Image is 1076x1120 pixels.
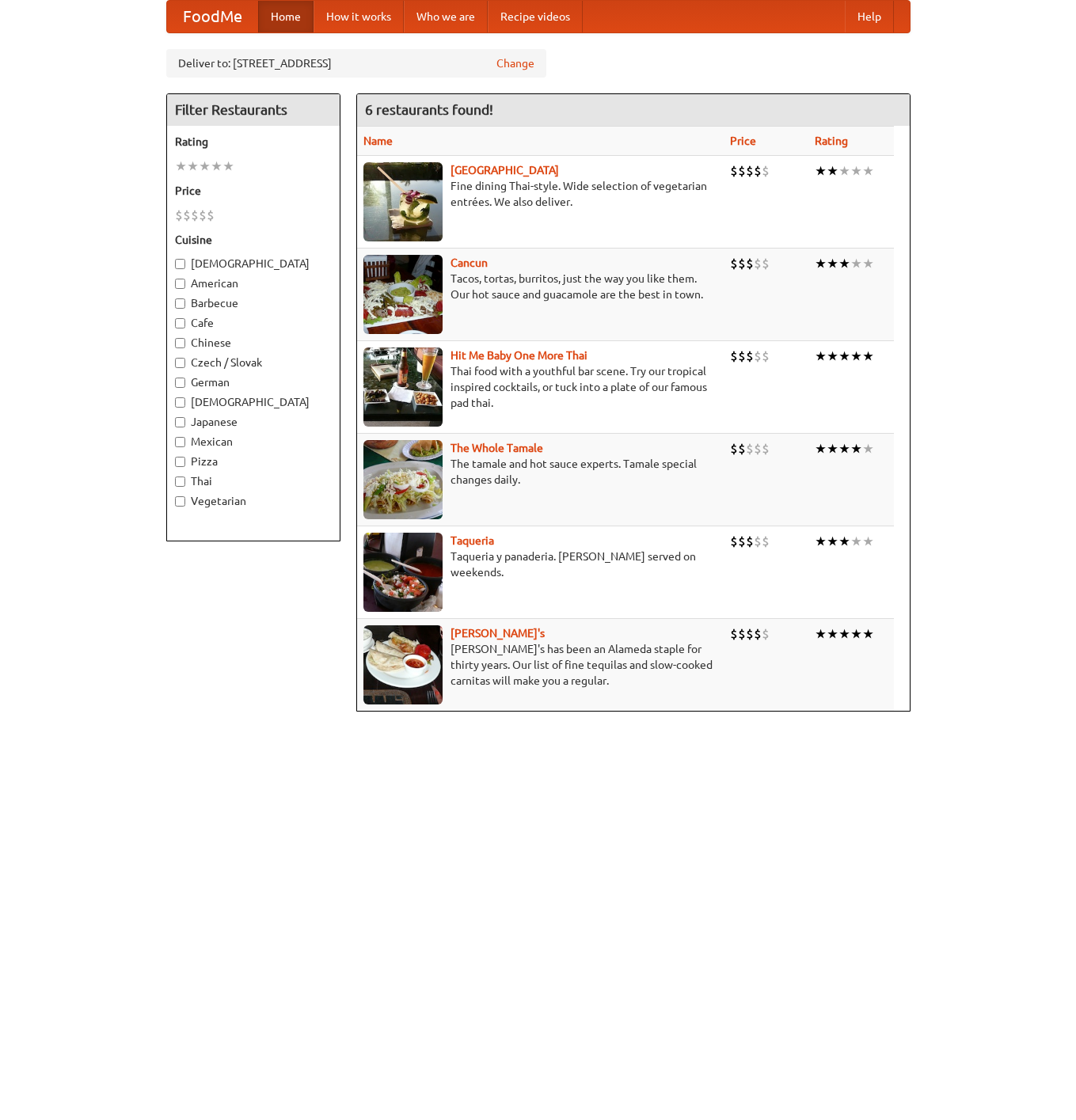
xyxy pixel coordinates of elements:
[827,625,838,643] li: ★
[730,625,738,643] li: $
[175,275,332,291] label: American
[827,255,838,272] li: ★
[365,102,493,117] ng-pluralize: 6 restaurants found!
[762,533,770,550] li: $
[451,627,545,640] a: [PERSON_NAME]'s
[862,347,874,365] li: ★
[838,625,850,643] li: ★
[175,256,332,271] label: [DEMOGRAPHIC_DATA]
[754,440,762,457] li: $
[175,473,332,489] label: Thai
[762,625,770,643] li: $
[175,183,332,199] h5: Price
[175,207,183,224] li: $
[166,49,546,78] div: Deliver to: [STREET_ADDRESS]
[862,440,874,457] li: ★
[838,440,850,457] li: ★
[175,298,185,309] input: Barbecue
[167,94,340,126] h4: Filter Restaurants
[222,158,234,175] li: ★
[862,162,874,180] li: ★
[207,207,215,224] li: $
[175,496,185,507] input: Vegetarian
[754,625,762,643] li: $
[199,207,207,224] li: $
[363,456,718,488] p: The tamale and hot sauce experts. Tamale special changes daily.
[746,625,754,643] li: $
[451,349,587,362] a: Hit Me Baby One More Thai
[175,476,185,487] input: Thai
[754,255,762,272] li: $
[815,162,827,180] li: ★
[815,135,848,147] a: Rating
[175,259,185,269] input: [DEMOGRAPHIC_DATA]
[496,55,534,71] a: Change
[211,158,222,175] li: ★
[191,207,199,224] li: $
[363,347,443,427] img: babythai.jpg
[838,533,850,550] li: ★
[815,440,827,457] li: ★
[175,338,185,348] input: Chinese
[451,164,559,177] a: [GEOGRAPHIC_DATA]
[850,255,862,272] li: ★
[175,355,332,370] label: Czech / Slovak
[167,1,258,32] a: FoodMe
[363,363,718,411] p: Thai food with a youthful bar scene. Try our tropical inspired cocktails, or tuck into a plate of...
[815,255,827,272] li: ★
[762,440,770,457] li: $
[183,207,191,224] li: $
[175,414,332,430] label: Japanese
[175,358,185,368] input: Czech / Slovak
[363,255,443,334] img: cancun.jpg
[175,397,185,408] input: [DEMOGRAPHIC_DATA]
[175,378,185,388] input: German
[762,347,770,365] li: $
[730,135,756,147] a: Price
[850,162,862,180] li: ★
[850,347,862,365] li: ★
[815,625,827,643] li: ★
[488,1,583,32] a: Recipe videos
[175,417,185,427] input: Japanese
[754,533,762,550] li: $
[187,158,199,175] li: ★
[738,440,746,457] li: $
[175,457,185,467] input: Pizza
[845,1,894,32] a: Help
[730,162,738,180] li: $
[754,347,762,365] li: $
[175,335,332,351] label: Chinese
[815,347,827,365] li: ★
[746,347,754,365] li: $
[175,437,185,447] input: Mexican
[746,440,754,457] li: $
[175,315,332,331] label: Cafe
[730,347,738,365] li: $
[762,255,770,272] li: $
[850,533,862,550] li: ★
[363,533,443,612] img: taqueria.jpg
[363,549,718,580] p: Taqueria y panaderia. [PERSON_NAME] served on weekends.
[730,255,738,272] li: $
[838,255,850,272] li: ★
[175,394,332,410] label: [DEMOGRAPHIC_DATA]
[730,533,738,550] li: $
[404,1,488,32] a: Who we are
[175,434,332,450] label: Mexican
[827,440,838,457] li: ★
[451,534,494,547] a: Taqueria
[738,347,746,365] li: $
[363,440,443,519] img: wholetamale.jpg
[451,442,543,454] b: The Whole Tamale
[363,271,718,302] p: Tacos, tortas, burritos, just the way you like them. Our hot sauce and guacamole are the best in ...
[175,279,185,289] input: American
[730,440,738,457] li: $
[827,533,838,550] li: ★
[175,454,332,469] label: Pizza
[862,625,874,643] li: ★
